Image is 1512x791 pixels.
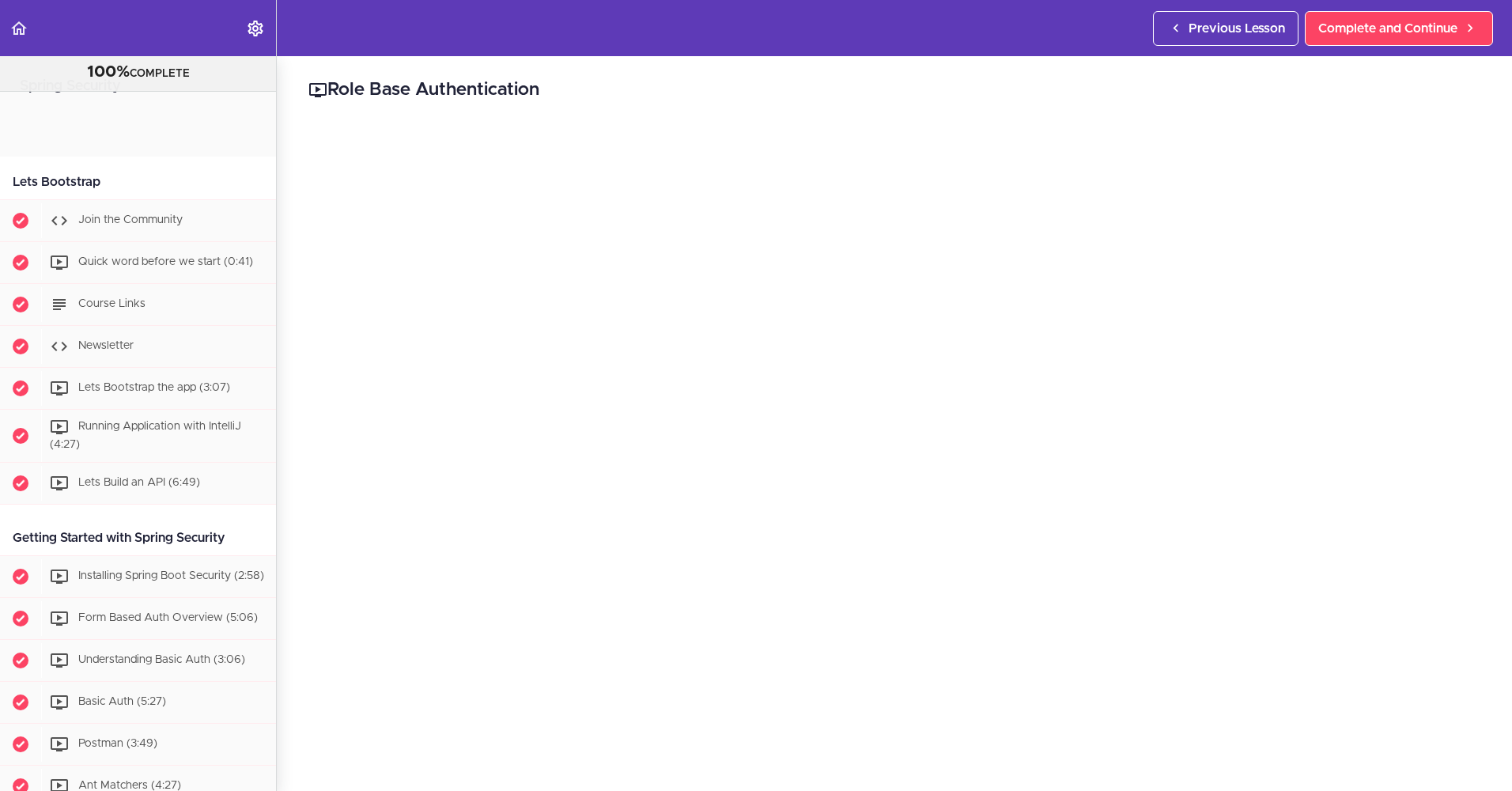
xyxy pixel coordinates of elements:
[1305,11,1493,46] a: Complete and Continue
[50,421,241,450] span: Running Application with IntelliJ (4:27)
[78,298,146,309] span: Course Links
[308,77,1480,104] h2: Role Base Authentication
[78,738,157,749] span: Postman (3:49)
[1189,19,1285,38] span: Previous Lesson
[20,62,256,83] div: COMPLETE
[308,127,1480,787] iframe: Video Player
[78,780,181,791] span: Ant Matchers (4:27)
[78,612,258,623] span: Form Based Auth Overview (5:06)
[78,477,200,488] span: Lets Build an API (6:49)
[78,654,245,665] span: Understanding Basic Auth (3:06)
[78,256,253,267] span: Quick word before we start (0:41)
[78,696,166,707] span: Basic Auth (5:27)
[1153,11,1298,46] a: Previous Lesson
[246,19,265,38] svg: Settings Menu
[87,64,130,80] span: 100%
[1318,19,1457,38] span: Complete and Continue
[78,382,230,393] span: Lets Bootstrap the app (3:07)
[78,214,183,225] span: Join the Community
[78,340,134,351] span: Newsletter
[78,570,264,581] span: Installing Spring Boot Security (2:58)
[9,19,28,38] svg: Back to course curriculum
